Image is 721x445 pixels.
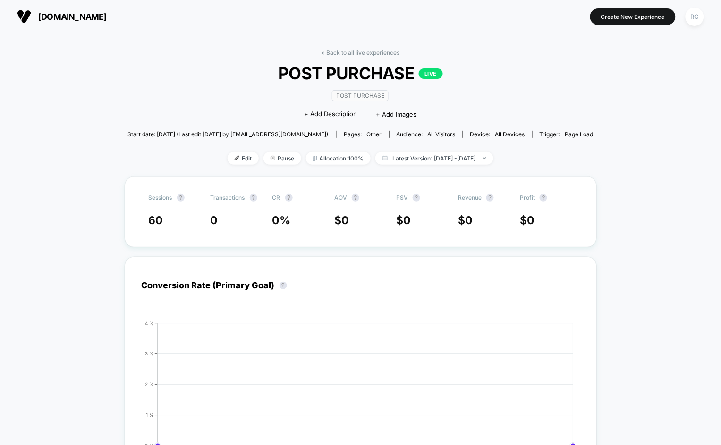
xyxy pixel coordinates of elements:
[127,131,328,138] span: Start date: [DATE] (Last edit [DATE] by [EMAIL_ADDRESS][DOMAIN_NAME])
[397,131,456,138] div: Audience:
[235,156,239,160] img: edit
[382,156,388,160] img: calendar
[304,109,357,119] span: + Add Description
[211,194,245,201] span: Transactions
[396,214,411,227] span: $
[272,194,280,201] span: CR
[520,194,535,201] span: Profit
[565,131,594,138] span: Page Load
[17,9,31,24] img: Visually logo
[145,381,154,387] tspan: 2 %
[396,194,408,201] span: PSV
[280,282,287,289] button: ?
[145,351,154,356] tspan: 3 %
[322,49,400,56] a: < Back to all live experiences
[458,194,482,201] span: Revenue
[228,152,259,165] span: Edit
[463,131,532,138] span: Device:
[341,214,349,227] span: 0
[465,214,473,227] span: 0
[403,214,411,227] span: 0
[527,214,534,227] span: 0
[458,214,473,227] span: $
[263,152,301,165] span: Pause
[344,131,382,138] div: Pages:
[38,12,107,22] span: [DOMAIN_NAME]
[486,194,494,202] button: ?
[211,214,218,227] span: 0
[419,68,442,79] p: LIVE
[375,152,493,165] span: Latest Version: [DATE] - [DATE]
[367,131,382,138] span: other
[306,152,371,165] span: Allocation: 100%
[483,157,486,159] img: end
[520,214,534,227] span: $
[14,9,110,24] button: [DOMAIN_NAME]
[590,8,676,25] button: Create New Experience
[146,412,154,418] tspan: 1 %
[151,63,570,83] span: POST PURCHASE
[272,214,291,227] span: 0 %
[285,194,293,202] button: ?
[271,156,275,160] img: end
[142,280,292,290] div: Conversion Rate (Primary Goal)
[413,194,420,202] button: ?
[334,194,347,201] span: AOV
[428,131,456,138] span: All Visitors
[352,194,359,202] button: ?
[334,214,349,227] span: $
[540,131,594,138] div: Trigger:
[376,110,416,118] span: + Add Images
[145,320,154,326] tspan: 4 %
[177,194,185,202] button: ?
[540,194,547,202] button: ?
[149,214,163,227] span: 60
[332,90,389,101] span: Post Purchase
[495,131,525,138] span: all devices
[149,194,172,201] span: Sessions
[686,8,704,26] div: RG
[250,194,257,202] button: ?
[313,156,317,161] img: rebalance
[683,7,707,26] button: RG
